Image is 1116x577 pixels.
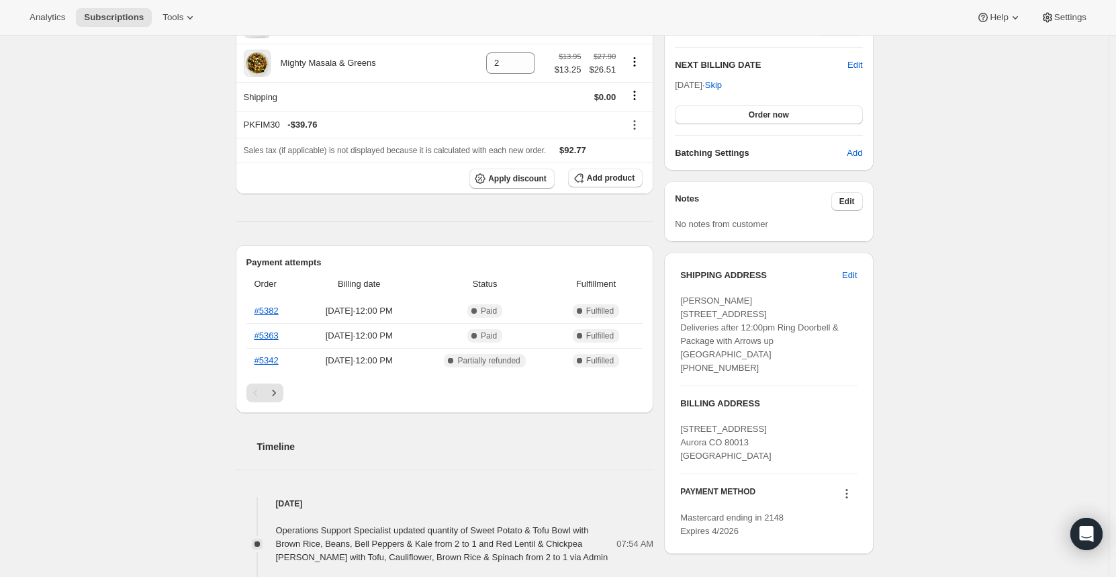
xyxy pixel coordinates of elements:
h2: Timeline [257,440,654,453]
span: Edit [839,196,855,207]
nav: Pagination [246,384,643,402]
span: Fulfilled [586,330,614,341]
button: Edit [831,192,863,211]
small: $13.95 [559,52,581,60]
span: 07:54 AM [616,537,653,551]
span: [DATE] · 12:00 PM [306,329,412,343]
th: Shipping [236,82,483,112]
button: Product actions [624,54,645,69]
div: Mighty Masala & Greens [271,56,376,70]
h3: Notes [675,192,831,211]
span: Fulfilled [586,355,614,366]
button: Analytics [21,8,73,27]
a: #5342 [254,355,279,365]
button: Next [265,384,283,402]
h3: BILLING ADDRESS [680,397,857,410]
button: Help [968,8,1029,27]
button: Add [839,142,870,164]
span: [STREET_ADDRESS] Aurora CO 80013 [GEOGRAPHIC_DATA] [680,424,771,461]
span: Sales tax (if applicable) is not displayed because it is calculated with each new order. [244,146,547,155]
span: Analytics [30,12,65,23]
span: [DATE] · 12:00 PM [306,304,412,318]
span: No notes from customer [675,219,768,229]
button: Subscriptions [76,8,152,27]
button: Shipping actions [624,88,645,103]
a: #5363 [254,330,279,341]
small: $27.90 [594,52,616,60]
button: Apply discount [469,169,555,189]
th: Order [246,269,302,299]
span: [PERSON_NAME] [STREET_ADDRESS] Deliveries after 12:00pm Ring Doorbell & Package with Arrows up [G... [680,296,839,373]
span: Skip [705,79,722,92]
span: Fulfilled [586,306,614,316]
span: Tools [162,12,183,23]
button: Order now [675,105,862,124]
span: Paid [481,306,497,316]
div: Open Intercom Messenger [1070,518,1103,550]
button: Settings [1033,8,1095,27]
span: [DATE] · 12:00 PM [306,354,412,367]
span: $0.00 [594,92,616,102]
button: Tools [154,8,205,27]
h3: SHIPPING ADDRESS [680,269,842,282]
span: Subscriptions [84,12,144,23]
h2: Payment attempts [246,256,643,269]
span: Apply discount [488,173,547,184]
img: product img [244,50,271,77]
button: Edit [847,58,862,72]
span: Billing date [306,277,412,291]
span: Settings [1054,12,1086,23]
span: Mastercard ending in 2148 Expires 4/2026 [680,513,784,536]
span: Add [847,146,862,160]
button: Skip [697,75,730,96]
span: Partially refunded [457,355,520,366]
span: - $39.76 [287,118,317,132]
h3: PAYMENT METHOD [680,486,755,504]
span: $26.51 [589,63,616,77]
div: PKFIM30 [244,118,616,132]
span: [DATE] · [675,80,722,90]
span: Add product [587,173,635,183]
span: Help [990,12,1008,23]
button: Edit [834,265,865,286]
span: Fulfillment [557,277,635,291]
h6: Batching Settings [675,146,847,160]
span: $92.77 [559,145,586,155]
span: Paid [481,330,497,341]
span: Operations Support Specialist updated quantity of Sweet Potato & Tofu Bowl with Brown Rice, Beans... [276,525,608,562]
span: $13.25 [555,63,582,77]
span: Edit [842,269,857,282]
a: #5382 [254,306,279,316]
span: Status [420,277,549,291]
h4: [DATE] [236,497,654,511]
button: Add product [568,169,643,187]
span: Order now [749,109,789,120]
h2: NEXT BILLING DATE [675,58,847,72]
